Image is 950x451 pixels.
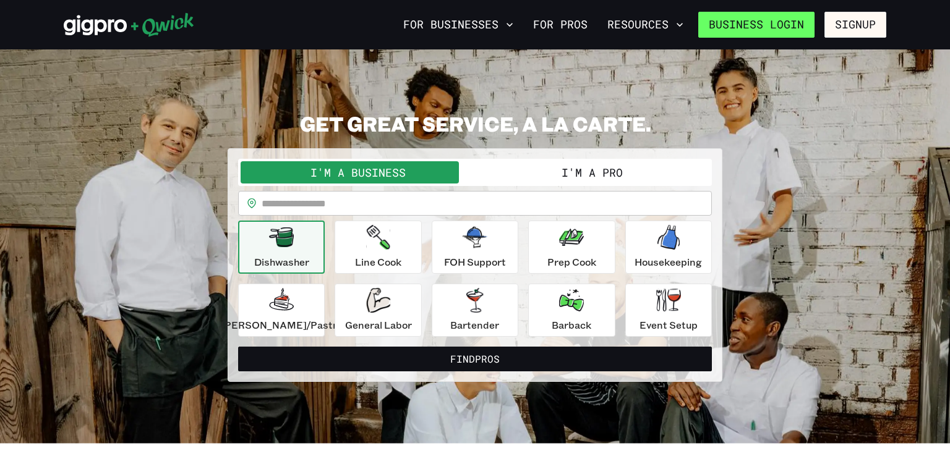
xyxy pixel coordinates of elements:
a: For Pros [528,14,593,35]
button: I'm a Business [241,161,475,183]
button: Signup [824,12,886,38]
p: General Labor [345,318,412,332]
p: Line Cook [355,255,401,269]
button: For Businesses [398,14,518,35]
button: FindPros [238,347,712,371]
p: Barback [552,318,591,332]
p: Event Setup [640,318,698,332]
button: Resources [602,14,688,35]
button: Barback [528,284,615,337]
p: Prep Cook [547,255,596,269]
button: Bartender [432,284,518,337]
p: Bartender [450,318,499,332]
button: Dishwasher [238,221,325,274]
button: I'm a Pro [475,161,709,183]
button: General Labor [335,284,421,337]
p: FOH Support [444,255,506,269]
button: [PERSON_NAME]/Pastry [238,284,325,337]
p: Dishwasher [254,255,309,269]
button: Housekeeping [625,221,712,274]
p: [PERSON_NAME]/Pastry [221,318,342,332]
a: Business Login [698,12,815,38]
h2: GET GREAT SERVICE, A LA CARTE. [228,111,722,136]
button: Prep Cook [528,221,615,274]
p: Housekeeping [635,255,702,269]
button: Line Cook [335,221,421,274]
button: FOH Support [432,221,518,274]
button: Event Setup [625,284,712,337]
